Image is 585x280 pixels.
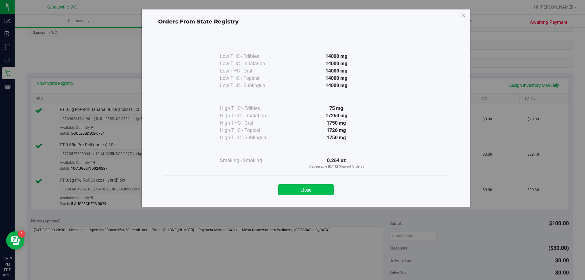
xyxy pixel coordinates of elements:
button: Close [278,184,334,195]
div: Low THC - Edibles [220,53,281,60]
div: High THC - Oral [220,119,281,127]
div: 1726 mg [281,127,392,134]
div: High THC - Edibles [220,105,281,112]
div: 0.264 oz [281,157,392,169]
div: 1750 mg [281,119,392,127]
div: 14000 mg [281,67,392,75]
iframe: Resource center unread badge [18,230,25,238]
div: 1750 mg [281,134,392,141]
p: Dispensable [DATE] (Current Orders) [281,164,392,169]
div: High THC - Sublingual [220,134,281,141]
div: High THC - Topical [220,127,281,134]
div: High THC - Inhalation [220,112,281,119]
div: Low THC - Inhalation [220,60,281,67]
div: 14000 mg [281,82,392,89]
span: Orders From State Registry [158,18,239,25]
div: Low THC - Sublingual [220,82,281,89]
div: Low THC - Topical [220,75,281,82]
iframe: Resource center [6,231,24,250]
div: Smoking - Smoking [220,157,281,164]
div: 14000 mg [281,53,392,60]
div: Low THC - Oral [220,67,281,75]
div: 14000 mg [281,75,392,82]
div: 14000 mg [281,60,392,67]
div: 17260 mg [281,112,392,119]
div: 75 mg [281,105,392,112]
